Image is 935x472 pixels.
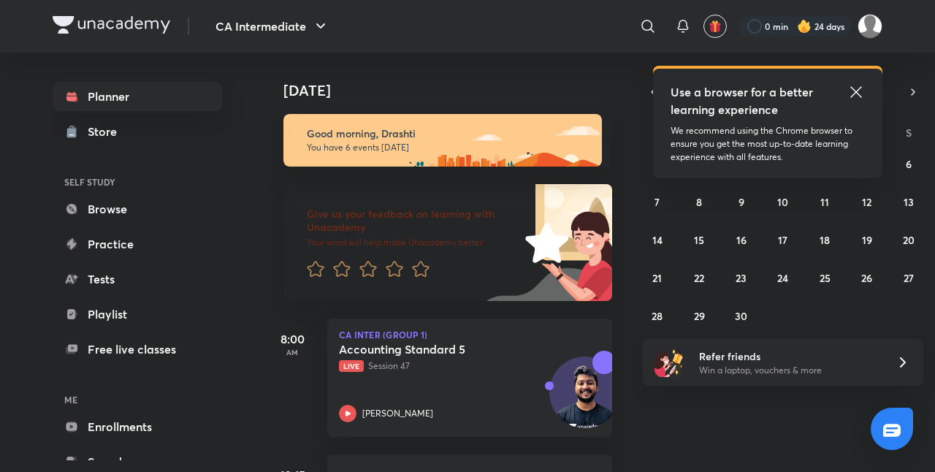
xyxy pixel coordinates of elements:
abbr: September 16, 2025 [736,233,747,247]
button: September 27, 2025 [897,266,920,289]
img: avatar [709,20,722,33]
p: CA Inter (Group 1) [339,330,600,339]
abbr: September 7, 2025 [654,195,660,209]
abbr: September 8, 2025 [696,195,702,209]
abbr: September 17, 2025 [778,233,787,247]
button: September 6, 2025 [897,152,920,175]
abbr: September 13, 2025 [904,195,914,209]
a: Practice [53,229,222,259]
abbr: September 30, 2025 [735,309,747,323]
button: September 8, 2025 [687,190,711,213]
button: September 11, 2025 [813,190,836,213]
button: September 19, 2025 [855,228,879,251]
button: September 16, 2025 [730,228,753,251]
abbr: September 20, 2025 [903,233,915,247]
button: September 29, 2025 [687,304,711,327]
button: avatar [703,15,727,38]
button: September 23, 2025 [730,266,753,289]
abbr: September 12, 2025 [862,195,871,209]
img: feedback_image [476,184,612,301]
a: Store [53,117,222,146]
h6: ME [53,387,222,412]
button: September 26, 2025 [855,266,879,289]
h5: Accounting Standard 5 [339,342,521,357]
button: September 13, 2025 [897,190,920,213]
a: Browse [53,194,222,224]
button: September 9, 2025 [730,190,753,213]
abbr: September 9, 2025 [739,195,744,209]
a: Planner [53,82,222,111]
abbr: September 18, 2025 [820,233,830,247]
p: Win a laptop, vouchers & more [699,364,879,377]
p: Your word will help make Unacademy better [307,237,520,248]
abbr: September 23, 2025 [736,271,747,285]
button: September 28, 2025 [646,304,669,327]
h6: Refer friends [699,349,879,364]
abbr: September 29, 2025 [694,309,705,323]
button: September 15, 2025 [687,228,711,251]
img: Company Logo [53,16,170,34]
abbr: September 25, 2025 [820,271,831,285]
abbr: September 28, 2025 [652,309,663,323]
button: September 30, 2025 [730,304,753,327]
abbr: September 6, 2025 [906,157,912,171]
abbr: September 24, 2025 [777,271,788,285]
h5: Use a browser for a better learning experience [671,83,816,118]
abbr: September 11, 2025 [820,195,829,209]
a: Free live classes [53,335,222,364]
p: We recommend using the Chrome browser to ensure you get the most up-to-date learning experience w... [671,124,865,164]
button: September 21, 2025 [646,266,669,289]
abbr: September 27, 2025 [904,271,914,285]
p: You have 6 events [DATE] [307,142,589,153]
a: Tests [53,264,222,294]
abbr: September 21, 2025 [652,271,662,285]
button: CA Intermediate [207,12,338,41]
abbr: September 14, 2025 [652,233,663,247]
img: morning [283,114,602,167]
h6: Give us your feedback on learning with Unacademy [307,208,520,234]
h5: 8:00 [263,330,321,348]
h6: SELF STUDY [53,170,222,194]
abbr: September 22, 2025 [694,271,704,285]
h4: [DATE] [283,82,627,99]
a: Enrollments [53,412,222,441]
p: Session 47 [339,359,568,373]
div: Store [88,123,126,140]
img: streak [797,19,812,34]
img: Drashti Patel [858,14,882,39]
button: September 25, 2025 [813,266,836,289]
p: AM [263,348,321,357]
img: referral [654,348,684,377]
button: September 18, 2025 [813,228,836,251]
p: [PERSON_NAME] [362,407,433,420]
abbr: September 19, 2025 [862,233,872,247]
a: Company Logo [53,16,170,37]
abbr: September 26, 2025 [861,271,872,285]
button: September 24, 2025 [771,266,795,289]
button: September 7, 2025 [646,190,669,213]
h6: Good morning, Drashti [307,127,589,140]
button: September 14, 2025 [646,228,669,251]
img: Avatar [550,365,620,435]
button: September 10, 2025 [771,190,795,213]
abbr: Saturday [906,126,912,140]
button: September 22, 2025 [687,266,711,289]
button: September 12, 2025 [855,190,879,213]
button: September 20, 2025 [897,228,920,251]
abbr: September 10, 2025 [777,195,788,209]
abbr: September 15, 2025 [694,233,704,247]
span: Live [339,360,364,372]
button: September 17, 2025 [771,228,795,251]
a: Playlist [53,300,222,329]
